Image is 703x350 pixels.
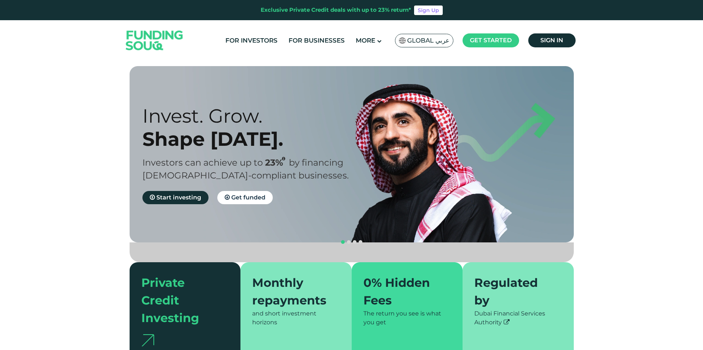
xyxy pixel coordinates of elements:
span: 23% [265,157,289,168]
span: Global عربي [407,36,449,45]
div: Shape [DATE]. [142,127,365,151]
i: 23% IRR (expected) ~ 15% Net yield (expected) [282,157,285,161]
img: arrow [141,334,154,346]
img: SA Flag [399,37,406,44]
div: Monthly repayments [252,274,331,309]
a: Start investing [142,191,209,204]
div: Regulated by [474,274,553,309]
button: navigation [352,239,358,245]
span: Investors can achieve up to [142,157,263,168]
a: Sign Up [414,6,443,15]
div: Dubai Financial Services Authority [474,309,562,327]
div: and short investment horizons [252,309,340,327]
div: Invest. Grow. [142,104,365,127]
span: Get started [470,37,512,44]
img: Logo [119,22,191,59]
a: Get funded [217,191,273,204]
div: 0% Hidden Fees [363,274,442,309]
div: The return you see is what you get [363,309,451,327]
span: Get funded [231,194,265,201]
div: Exclusive Private Credit deals with up to 23% return* [261,6,411,14]
span: Start investing [156,194,201,201]
button: navigation [358,239,363,245]
span: More [356,37,375,44]
a: For Investors [224,35,279,47]
span: Sign in [540,37,563,44]
button: navigation [346,239,352,245]
div: Private Credit Investing [141,274,220,327]
a: For Businesses [287,35,347,47]
button: navigation [340,239,346,245]
a: Sign in [528,33,576,47]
